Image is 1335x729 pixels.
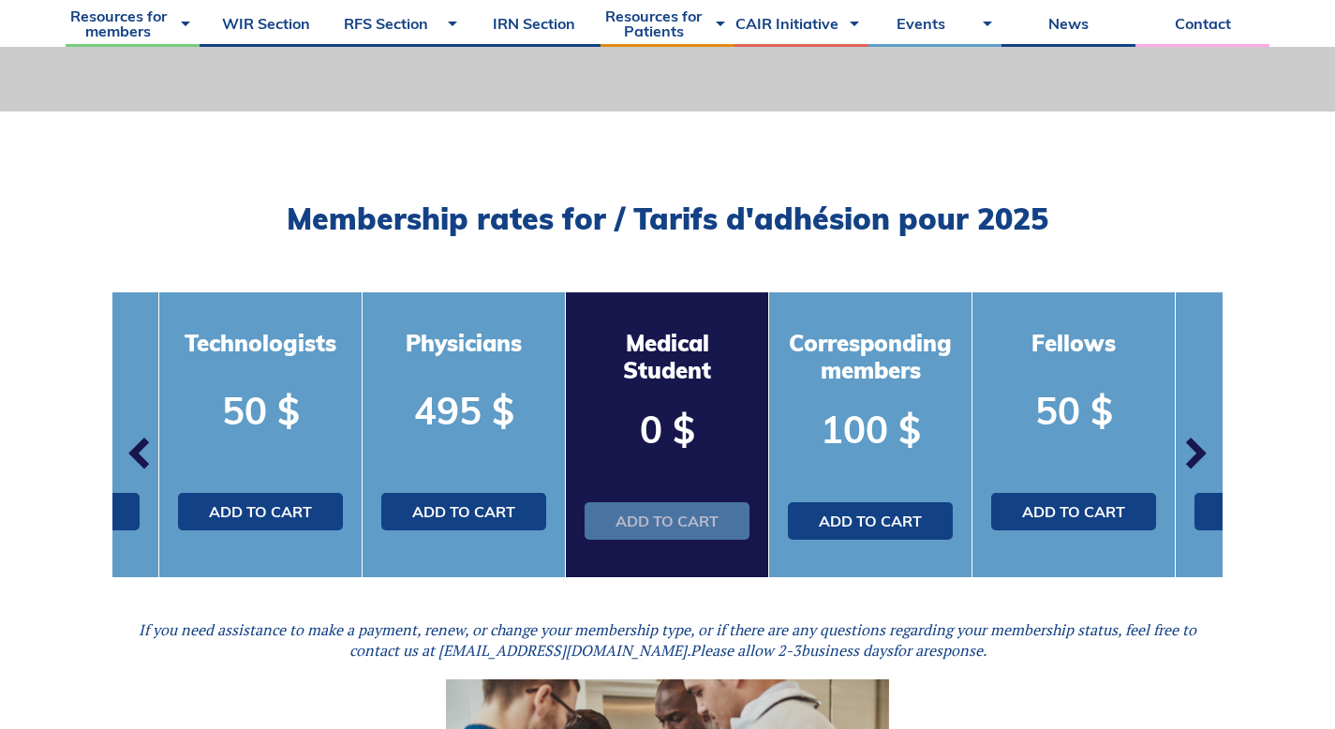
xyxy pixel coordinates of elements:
[381,330,546,357] h3: Physicians
[788,502,953,540] a: Add to cart
[178,330,343,357] h3: Technologists
[381,493,546,530] a: Add to cart
[923,640,986,661] i: response.
[112,201,1223,236] h2: Membership rates for / Tarifs d'adhésion pour 2025
[178,384,343,437] p: 50 $
[585,403,749,455] p: 0 $
[991,384,1156,437] p: 50 $
[801,640,893,661] i: business days
[690,640,986,661] span: -3 for a
[381,384,546,437] p: 495 $
[788,330,953,384] h3: Corresponding members
[585,502,749,540] a: Add to cart
[139,619,1196,661] em: If you need assistance to make a payment, renew, or change your membership type, or if there are ...
[788,403,953,455] p: 100 $
[991,330,1156,357] h3: Fellows
[178,493,343,530] a: Add to cart
[991,493,1156,530] a: Add to cart
[585,330,749,384] h3: Medical Student
[690,640,786,661] i: Please allow 2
